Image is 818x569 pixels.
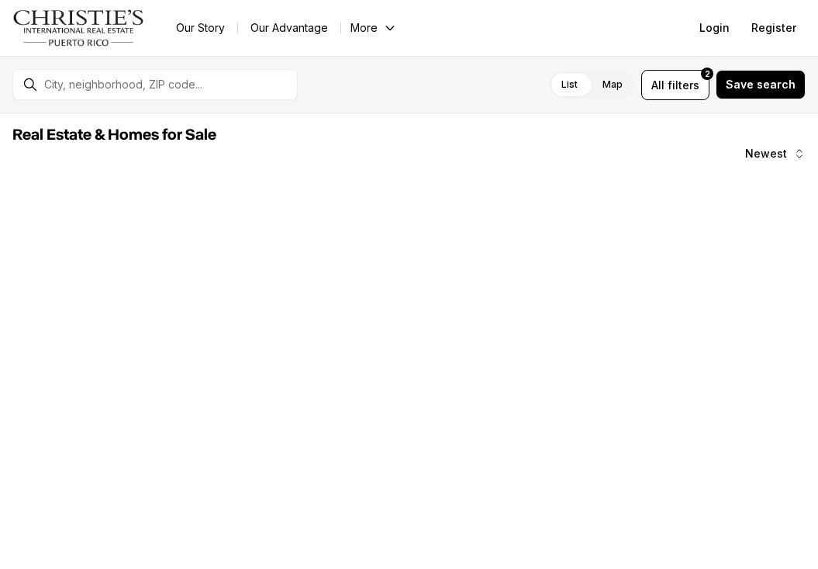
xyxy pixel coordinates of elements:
span: Login [699,22,730,34]
span: Register [751,22,796,34]
span: All [651,77,664,93]
a: Our Advantage [238,17,340,39]
button: Newest [736,138,815,169]
label: List [549,71,590,99]
span: Save search [726,78,796,91]
a: Our Story [164,17,237,39]
button: Allfilters2 [641,70,709,100]
button: More [341,17,406,39]
img: logo [12,9,145,47]
button: Register [742,12,806,43]
span: filters [668,77,699,93]
span: Real Estate & Homes for Sale [12,127,216,143]
button: Login [690,12,739,43]
button: Save search [716,70,806,99]
span: Newest [745,147,787,160]
span: 2 [705,68,710,80]
label: Map [590,71,635,99]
